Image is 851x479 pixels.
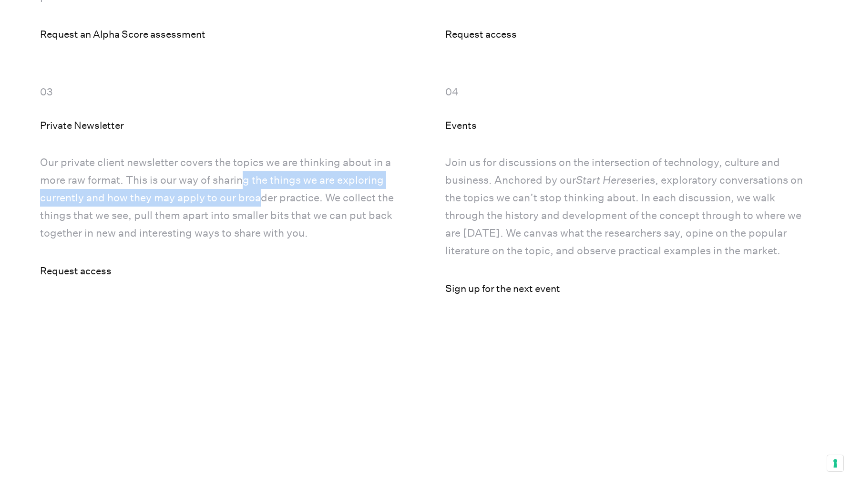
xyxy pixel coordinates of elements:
[445,280,573,298] a: Sign up for the next event
[827,455,843,471] button: Your consent preferences for tracking technologies
[40,25,218,44] a: Request an Alpha Score assessment
[445,154,811,260] p: Join us for discussions on the intersection of technology, culture and business. Anchored by our ...
[40,262,124,281] a: Request access
[40,83,53,101] div: 03
[576,174,626,186] em: Start Here
[445,117,477,134] h5: Events
[445,25,530,44] a: Request access
[40,154,406,242] p: Our private client newsletter covers the topics we are thinking about in a more raw format. This ...
[445,83,459,101] div: 04
[40,117,124,134] h5: Private Newsletter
